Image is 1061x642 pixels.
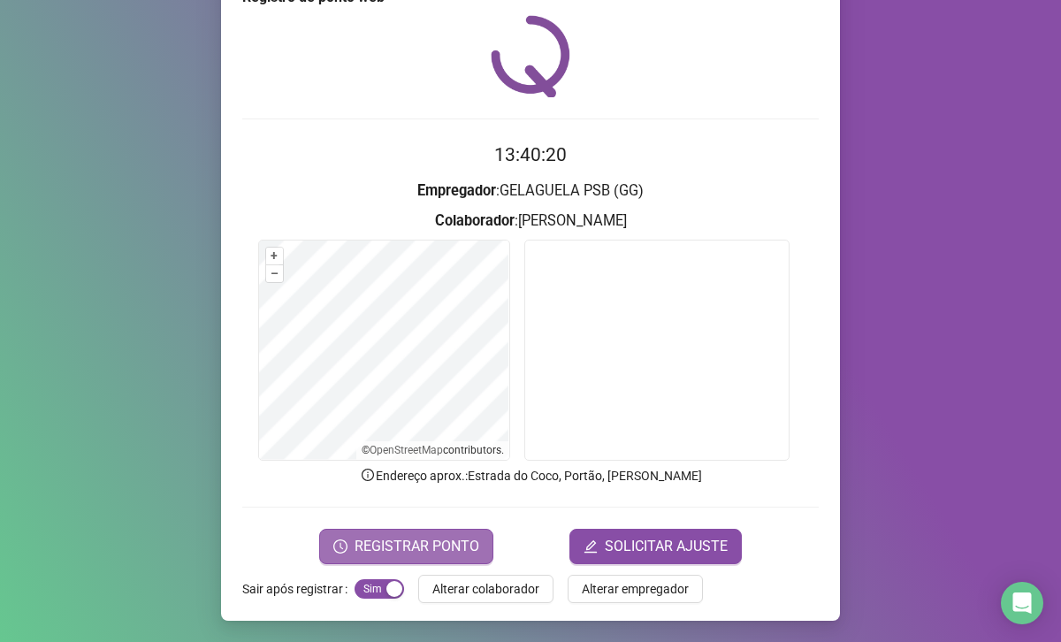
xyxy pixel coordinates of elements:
h3: : GELAGUELA PSB (GG) [242,180,819,203]
span: info-circle [360,467,376,483]
span: SOLICITAR AJUSTE [605,536,728,557]
time: 13:40:20 [494,144,567,165]
strong: Colaborador [435,212,515,229]
div: Open Intercom Messenger [1001,582,1043,624]
button: – [266,265,283,282]
a: OpenStreetMap [370,444,443,456]
button: Alterar colaborador [418,575,553,603]
h3: : [PERSON_NAME] [242,210,819,233]
strong: Empregador [417,182,496,199]
span: Alterar colaborador [432,579,539,599]
img: QRPoint [491,15,570,97]
span: clock-circle [333,539,347,554]
span: edit [584,539,598,554]
li: © contributors. [362,444,504,456]
button: Alterar empregador [568,575,703,603]
button: REGISTRAR PONTO [319,529,493,564]
button: editSOLICITAR AJUSTE [569,529,742,564]
span: Alterar empregador [582,579,689,599]
p: Endereço aprox. : Estrada do Coco, Portão, [PERSON_NAME] [242,466,819,485]
span: REGISTRAR PONTO [355,536,479,557]
label: Sair após registrar [242,575,355,603]
button: + [266,248,283,264]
